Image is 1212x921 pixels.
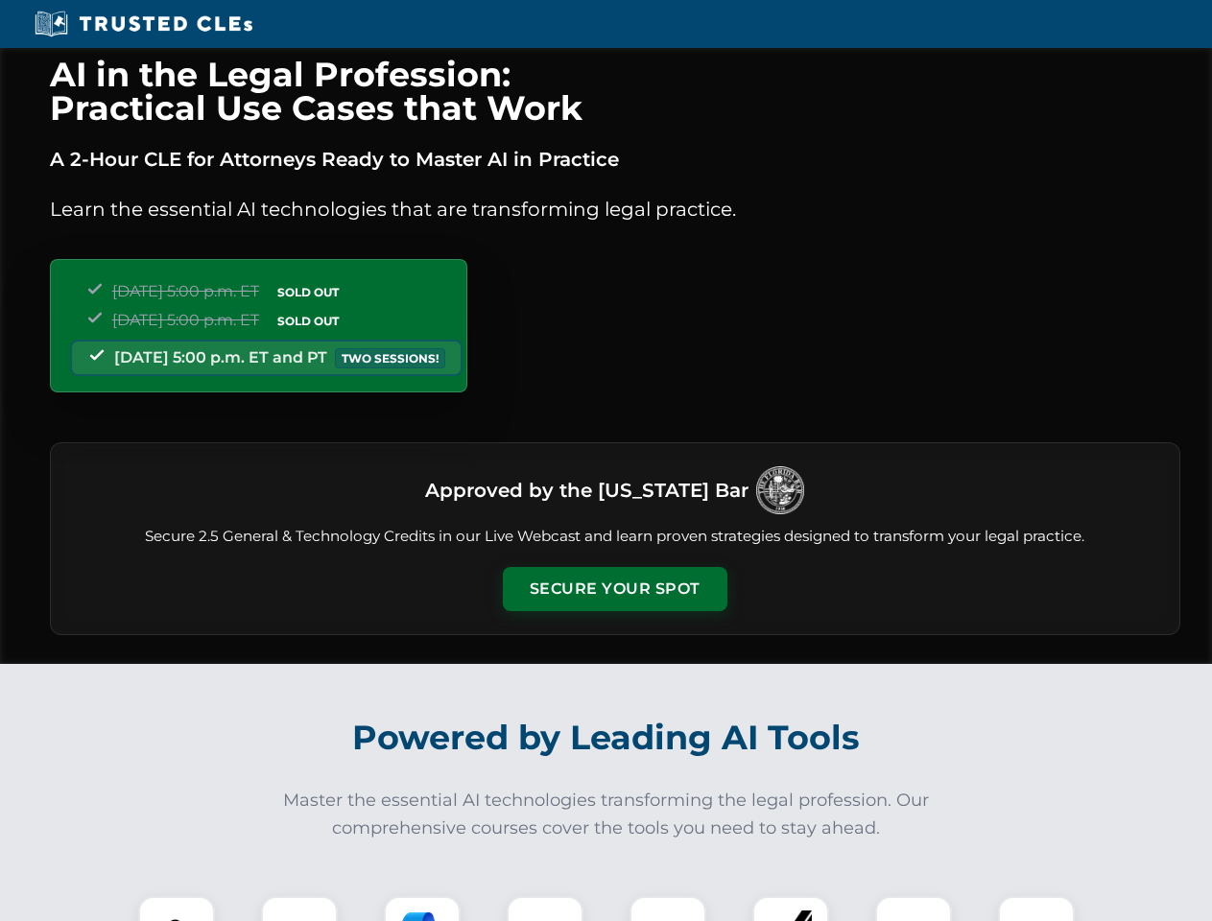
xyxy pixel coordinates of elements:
button: Secure Your Spot [503,567,727,611]
span: SOLD OUT [271,311,345,331]
span: [DATE] 5:00 p.m. ET [112,311,259,329]
span: SOLD OUT [271,282,345,302]
p: Secure 2.5 General & Technology Credits in our Live Webcast and learn proven strategies designed ... [74,526,1156,548]
img: Trusted CLEs [29,10,258,38]
p: A 2-Hour CLE for Attorneys Ready to Master AI in Practice [50,144,1180,175]
span: [DATE] 5:00 p.m. ET [112,282,259,300]
h2: Powered by Leading AI Tools [75,704,1138,771]
h1: AI in the Legal Profession: Practical Use Cases that Work [50,58,1180,125]
h3: Approved by the [US_STATE] Bar [425,473,749,508]
p: Master the essential AI technologies transforming the legal profession. Our comprehensive courses... [271,787,942,842]
p: Learn the essential AI technologies that are transforming legal practice. [50,194,1180,224]
img: Logo [756,466,804,514]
